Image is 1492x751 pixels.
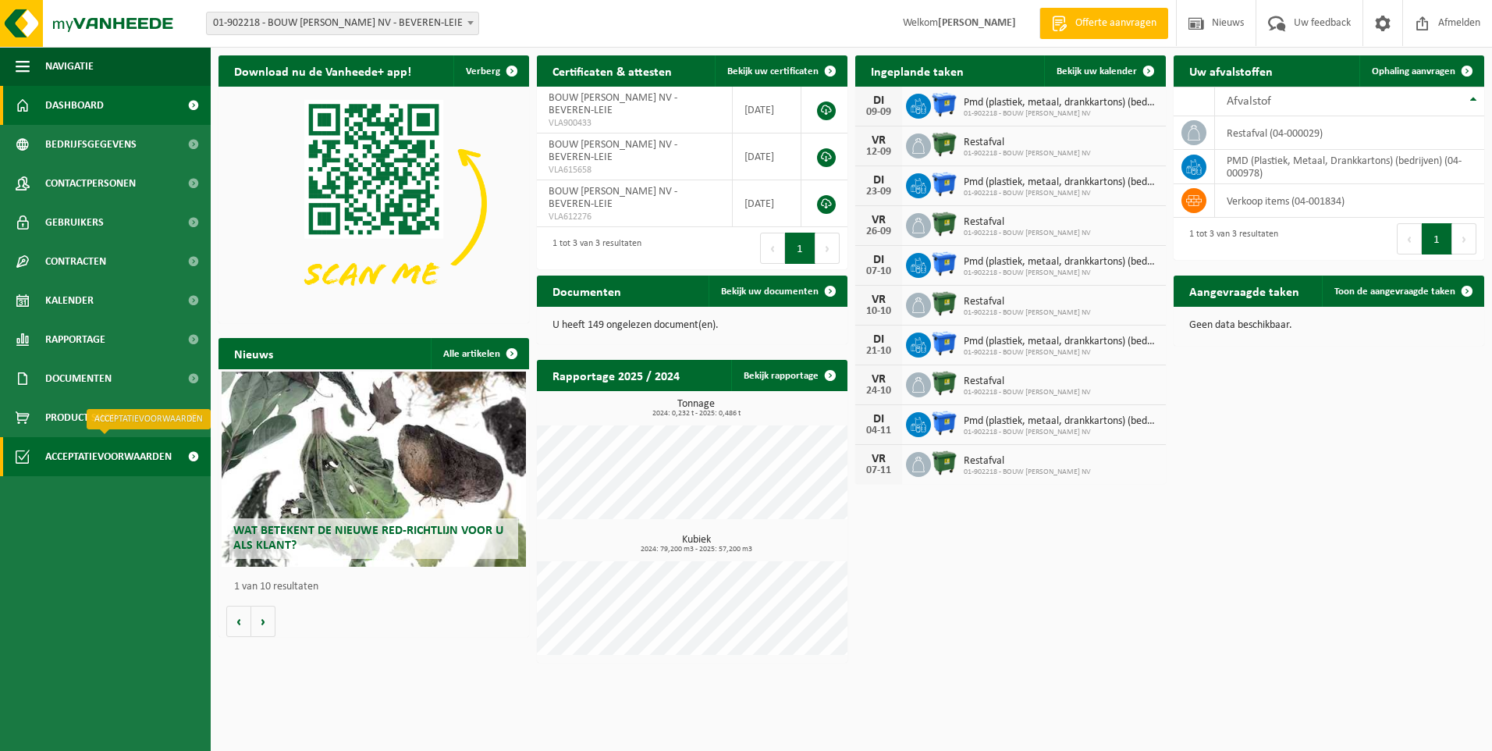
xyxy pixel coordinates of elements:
[964,336,1158,348] span: Pmd (plastiek, metaal, drankkartons) (bedrijven)
[207,12,478,34] span: 01-902218 - BOUW PAUL HUYZENTRUYT NV - BEVEREN-LEIE
[863,386,894,397] div: 24-10
[549,186,677,210] span: BOUW [PERSON_NAME] NV - BEVEREN-LEIE
[931,91,957,118] img: WB-1100-HPE-BE-01
[863,413,894,425] div: DI
[45,281,94,320] span: Kalender
[863,134,894,147] div: VR
[537,360,695,390] h2: Rapportage 2025 / 2024
[222,372,526,567] a: Wat betekent de nieuwe RED-richtlijn voor u als klant?
[964,189,1158,198] span: 01-902218 - BOUW [PERSON_NAME] NV
[964,176,1158,189] span: Pmd (plastiek, metaal, drankkartons) (bedrijven)
[863,453,894,465] div: VR
[931,410,957,436] img: WB-1100-HPE-BE-01
[964,308,1091,318] span: 01-902218 - BOUW [PERSON_NAME] NV
[1044,55,1164,87] a: Bekijk uw kalender
[964,229,1091,238] span: 01-902218 - BOUW [PERSON_NAME] NV
[545,231,641,265] div: 1 tot 3 van 3 resultaten
[545,546,847,553] span: 2024: 79,200 m3 - 2025: 57,200 m3
[1189,320,1469,331] p: Geen data beschikbaar.
[863,333,894,346] div: DI
[733,180,801,227] td: [DATE]
[1215,184,1484,218] td: verkoop items (04-001834)
[1334,287,1455,297] span: Toon de aangevraagde taken
[931,290,957,317] img: WB-1100-HPE-GN-01
[545,410,847,418] span: 2024: 0,232 t - 2025: 0,486 t
[855,55,979,86] h2: Ingeplande taken
[733,133,801,180] td: [DATE]
[964,415,1158,428] span: Pmd (plastiek, metaal, drankkartons) (bedrijven)
[218,338,289,368] h2: Nieuws
[233,525,503,552] span: Wat betekent de nieuwe RED-richtlijn voor u als klant?
[863,346,894,357] div: 21-10
[760,233,785,264] button: Previous
[45,437,172,476] span: Acceptatievoorwaarden
[1359,55,1483,87] a: Ophaling aanvragen
[964,137,1091,149] span: Restafval
[815,233,840,264] button: Next
[234,582,521,593] p: 1 van 10 resultaten
[731,360,846,391] a: Bekijk rapportage
[45,203,104,242] span: Gebruikers
[964,269,1158,278] span: 01-902218 - BOUW [PERSON_NAME] NV
[938,17,1016,29] strong: [PERSON_NAME]
[964,97,1158,109] span: Pmd (plastiek, metaal, drankkartons) (bedrijven)
[863,465,894,476] div: 07-11
[863,107,894,118] div: 09-09
[964,428,1158,437] span: 01-902218 - BOUW [PERSON_NAME] NV
[964,468,1091,477] span: 01-902218 - BOUW [PERSON_NAME] NV
[931,330,957,357] img: WB-1100-HPE-BE-01
[863,306,894,317] div: 10-10
[964,149,1091,158] span: 01-902218 - BOUW [PERSON_NAME] NV
[863,373,894,386] div: VR
[1422,223,1452,254] button: 1
[964,216,1091,229] span: Restafval
[964,256,1158,269] span: Pmd (plastiek, metaal, drankkartons) (bedrijven)
[45,125,137,164] span: Bedrijfsgegevens
[1039,8,1168,39] a: Offerte aanvragen
[931,131,957,158] img: WB-1100-HPE-GN-01
[45,359,112,398] span: Documenten
[549,164,720,176] span: VLA615658
[1071,16,1160,31] span: Offerte aanvragen
[45,47,94,86] span: Navigatie
[1181,222,1278,256] div: 1 tot 3 van 3 resultaten
[863,94,894,107] div: DI
[785,233,815,264] button: 1
[537,276,637,306] h2: Documenten
[45,164,136,203] span: Contactpersonen
[1057,66,1137,77] span: Bekijk uw kalender
[863,147,894,158] div: 12-09
[863,266,894,277] div: 07-10
[715,55,846,87] a: Bekijk uw certificaten
[1322,276,1483,307] a: Toon de aangevraagde taken
[552,320,832,331] p: U heeft 149 ongelezen document(en).
[1397,223,1422,254] button: Previous
[727,66,819,77] span: Bekijk uw certificaten
[1452,223,1476,254] button: Next
[964,455,1091,468] span: Restafval
[466,66,500,77] span: Verberg
[1215,116,1484,150] td: restafval (04-000029)
[863,214,894,226] div: VR
[218,55,427,86] h2: Download nu de Vanheede+ app!
[964,388,1091,397] span: 01-902218 - BOUW [PERSON_NAME] NV
[964,296,1091,308] span: Restafval
[549,211,720,223] span: VLA612276
[964,375,1091,388] span: Restafval
[549,139,677,163] span: BOUW [PERSON_NAME] NV - BEVEREN-LEIE
[1215,150,1484,184] td: PMD (Plastiek, Metaal, Drankkartons) (bedrijven) (04-000978)
[45,242,106,281] span: Contracten
[733,87,801,133] td: [DATE]
[45,320,105,359] span: Rapportage
[863,425,894,436] div: 04-11
[45,86,104,125] span: Dashboard
[1227,95,1271,108] span: Afvalstof
[709,276,846,307] a: Bekijk uw documenten
[453,55,528,87] button: Verberg
[964,348,1158,358] span: 01-902218 - BOUW [PERSON_NAME] NV
[863,254,894,266] div: DI
[537,55,687,86] h2: Certificaten & attesten
[549,92,677,116] span: BOUW [PERSON_NAME] NV - BEVEREN-LEIE
[931,251,957,277] img: WB-1100-HPE-BE-01
[45,398,116,437] span: Product Shop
